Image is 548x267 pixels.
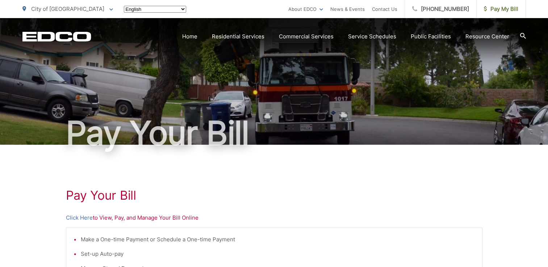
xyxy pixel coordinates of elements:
a: EDCD logo. Return to the homepage. [22,31,91,42]
a: Residential Services [212,32,264,41]
a: Home [182,32,197,41]
select: Select a language [124,6,186,13]
a: Contact Us [372,5,397,13]
span: City of [GEOGRAPHIC_DATA] [31,5,104,12]
span: Pay My Bill [484,5,518,13]
a: Click Here [66,213,93,222]
li: Set-up Auto-pay [81,250,475,258]
li: Make a One-time Payment or Schedule a One-time Payment [81,235,475,244]
a: Public Facilities [411,32,451,41]
a: Resource Center [465,32,509,41]
p: to View, Pay, and Manage Your Bill Online [66,213,482,222]
a: Commercial Services [279,32,334,41]
h1: Pay Your Bill [66,188,482,203]
h1: Pay Your Bill [22,115,526,151]
a: About EDCO [288,5,323,13]
a: Service Schedules [348,32,396,41]
a: News & Events [330,5,365,13]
